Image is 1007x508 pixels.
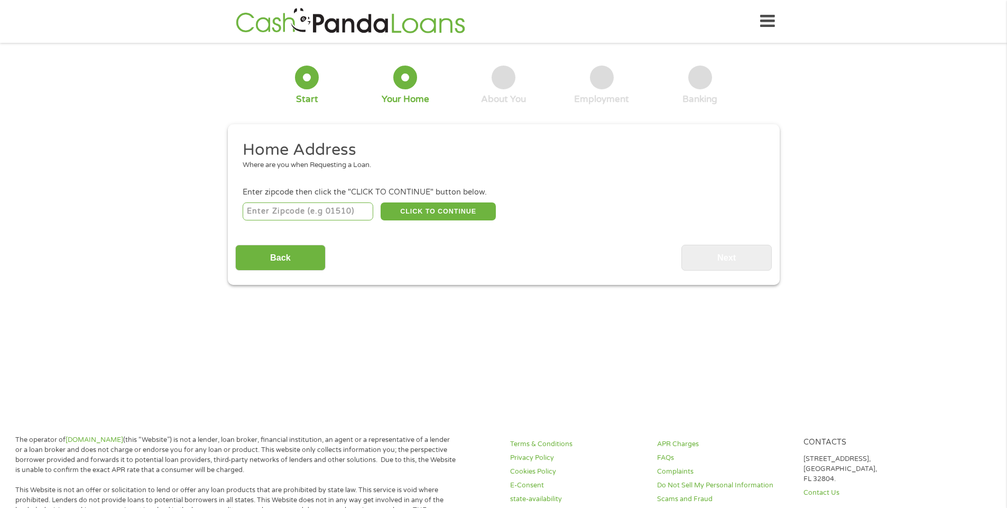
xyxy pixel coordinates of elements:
a: state-availability [510,494,644,504]
a: Privacy Policy [510,453,644,463]
div: Employment [574,94,629,105]
div: Enter zipcode then click the "CLICK TO CONTINUE" button below. [243,187,764,198]
button: CLICK TO CONTINUE [381,202,496,220]
a: Complaints [657,467,791,477]
p: The operator of (this “Website”) is not a lender, loan broker, financial institution, an agent or... [15,435,456,475]
a: Terms & Conditions [510,439,644,449]
h2: Home Address [243,140,756,161]
img: GetLoanNow Logo [233,6,468,36]
a: Cookies Policy [510,467,644,477]
input: Back [235,245,326,271]
a: [DOMAIN_NAME] [66,436,123,444]
a: Do Not Sell My Personal Information [657,481,791,491]
a: Contact Us [803,488,938,498]
p: [STREET_ADDRESS], [GEOGRAPHIC_DATA], FL 32804. [803,454,938,484]
div: About You [481,94,526,105]
input: Enter Zipcode (e.g 01510) [243,202,373,220]
div: Your Home [382,94,429,105]
div: Where are you when Requesting a Loan. [243,160,756,171]
a: Scams and Fraud [657,494,791,504]
a: E-Consent [510,481,644,491]
h4: Contacts [803,438,938,448]
div: Start [296,94,318,105]
a: FAQs [657,453,791,463]
a: APR Charges [657,439,791,449]
div: Banking [682,94,717,105]
input: Next [681,245,772,271]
